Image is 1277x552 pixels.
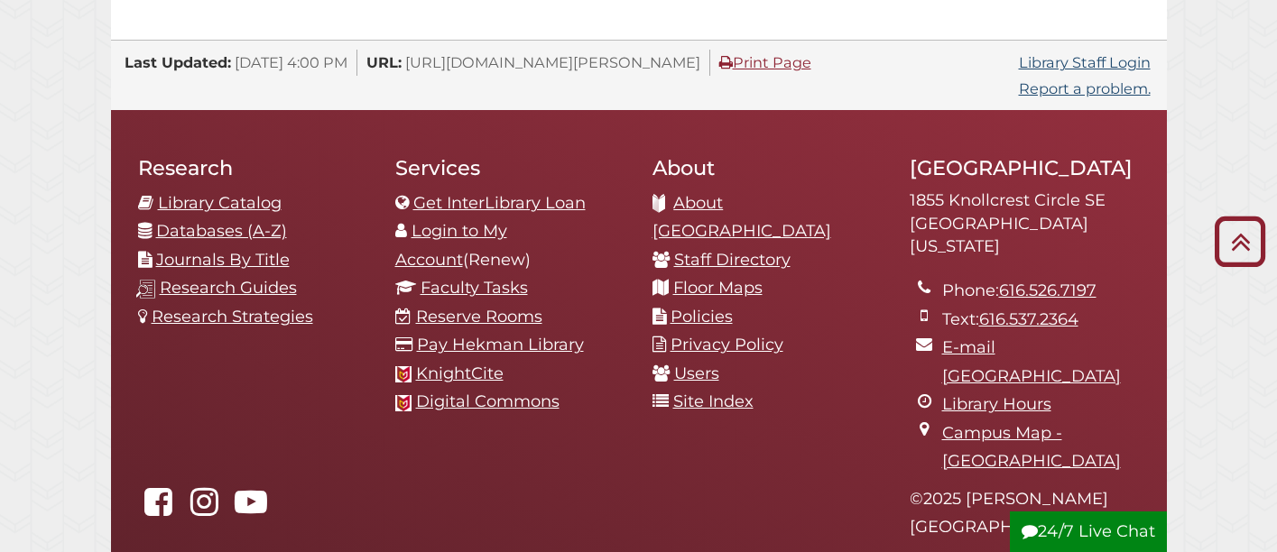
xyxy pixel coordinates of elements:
[416,307,542,327] a: Reserve Rooms
[230,498,272,518] a: Hekman Library on YouTube
[942,394,1051,414] a: Library Hours
[413,193,586,213] a: Get InterLibrary Loan
[138,498,180,518] a: Hekman Library on Facebook
[160,278,297,298] a: Research Guides
[671,307,733,327] a: Policies
[1208,226,1272,256] a: Back to Top
[395,217,625,274] li: (Renew)
[674,363,719,383] a: Users
[1019,79,1151,97] a: Report a problem.
[417,335,584,354] a: Pay Hekman Library
[942,423,1121,472] a: Campus Map - [GEOGRAPHIC_DATA]
[416,363,504,383] a: KnightCite
[395,221,507,270] a: Login to My Account
[979,309,1078,329] a: 616.537.2364
[395,366,412,382] img: Calvin favicon logo
[910,485,1140,542] p: © 2025 [PERSON_NAME][GEOGRAPHIC_DATA]
[673,391,754,411] a: Site Index
[942,306,1140,335] li: Text:
[673,278,763,298] a: Floor Maps
[421,278,528,298] a: Faculty Tasks
[674,250,791,270] a: Staff Directory
[136,280,155,299] img: research-guides-icon-white_37x37.png
[138,155,368,180] h2: Research
[999,281,1097,300] a: 616.526.7197
[405,53,700,71] span: [URL][DOMAIN_NAME][PERSON_NAME]
[671,335,783,354] a: Privacy Policy
[125,53,231,71] span: Last Updated:
[158,193,282,213] a: Library Catalog
[719,55,733,69] i: Print Page
[416,391,560,411] a: Digital Commons
[652,155,883,180] h2: About
[910,155,1140,180] h2: [GEOGRAPHIC_DATA]
[910,189,1140,259] address: 1855 Knollcrest Circle SE [GEOGRAPHIC_DATA][US_STATE]
[156,221,287,241] a: Databases (A-Z)
[366,53,402,71] span: URL:
[184,498,226,518] a: hekmanlibrary on Instagram
[719,53,811,71] a: Print Page
[152,307,313,327] a: Research Strategies
[1019,53,1151,71] a: Library Staff Login
[942,277,1140,306] li: Phone:
[235,53,347,71] span: [DATE] 4:00 PM
[395,155,625,180] h2: Services
[156,250,290,270] a: Journals By Title
[942,337,1121,386] a: E-mail [GEOGRAPHIC_DATA]
[395,395,412,411] img: Calvin favicon logo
